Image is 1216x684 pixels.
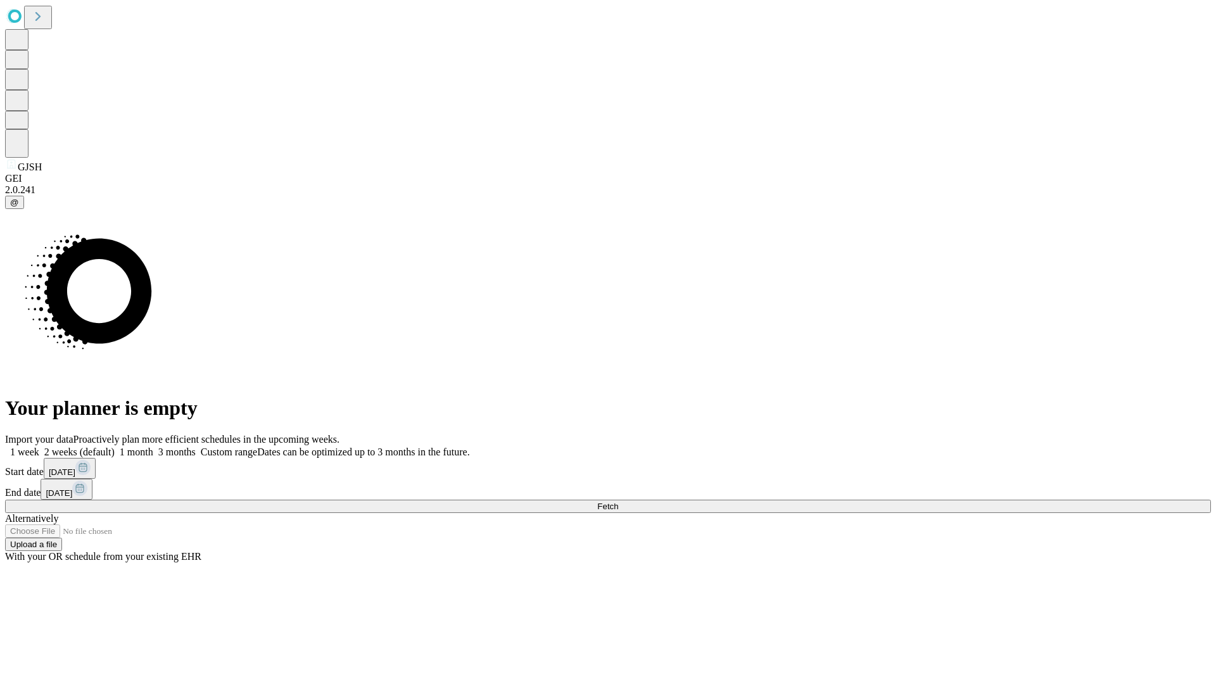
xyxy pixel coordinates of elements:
span: 1 week [10,446,39,457]
span: Fetch [597,502,618,511]
h1: Your planner is empty [5,396,1211,420]
span: [DATE] [49,467,75,477]
span: @ [10,198,19,207]
div: 2.0.241 [5,184,1211,196]
button: Upload a file [5,538,62,551]
span: GJSH [18,161,42,172]
span: Alternatively [5,513,58,524]
button: [DATE] [44,458,96,479]
span: With your OR schedule from your existing EHR [5,551,201,562]
div: Start date [5,458,1211,479]
span: [DATE] [46,488,72,498]
div: End date [5,479,1211,500]
span: Proactively plan more efficient schedules in the upcoming weeks. [73,434,339,445]
button: Fetch [5,500,1211,513]
span: Import your data [5,434,73,445]
span: 2 weeks (default) [44,446,115,457]
button: @ [5,196,24,209]
button: [DATE] [41,479,92,500]
span: Dates can be optimized up to 3 months in the future. [257,446,469,457]
div: GEI [5,173,1211,184]
span: Custom range [201,446,257,457]
span: 3 months [158,446,196,457]
span: 1 month [120,446,153,457]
